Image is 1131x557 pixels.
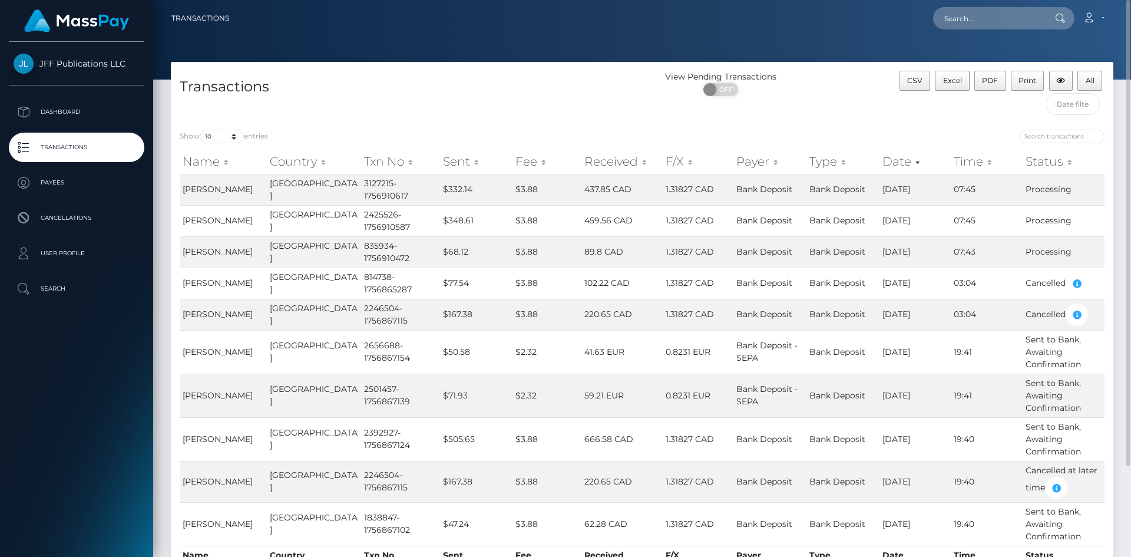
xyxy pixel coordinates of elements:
td: 89.8 CAD [581,236,662,268]
td: $71.93 [440,374,512,417]
td: 03:04 [951,299,1023,330]
td: 1.31827 CAD [663,174,733,205]
th: Received: activate to sort column ascending [581,150,662,173]
td: [GEOGRAPHIC_DATA] [267,268,361,299]
span: Bank Deposit - SEPA [736,340,798,363]
th: Date: activate to sort column ascending [879,150,951,173]
a: Transactions [171,6,229,31]
td: 2501457-1756867139 [361,374,440,417]
span: JFF Publications LLC [9,58,144,69]
td: 2246504-1756867115 [361,461,440,502]
td: [GEOGRAPHIC_DATA] [267,502,361,546]
td: 19:40 [951,461,1023,502]
td: 07:45 [951,174,1023,205]
span: Bank Deposit [736,309,792,319]
td: 0.8231 EUR [663,330,733,374]
td: Cancelled at later time [1023,461,1104,502]
a: Cancellations [9,203,144,233]
input: Search... [933,7,1044,29]
td: $332.14 [440,174,512,205]
td: 19:41 [951,330,1023,374]
img: JFF Publications LLC [14,54,34,74]
a: Payees [9,168,144,197]
span: [PERSON_NAME] [183,434,253,444]
td: 19:41 [951,374,1023,417]
a: Dashboard [9,97,144,127]
span: Print [1018,76,1036,85]
td: Processing [1023,205,1104,236]
td: 1.31827 CAD [663,205,733,236]
td: 03:04 [951,268,1023,299]
td: [DATE] [879,205,951,236]
td: Sent to Bank, Awaiting Confirmation [1023,330,1104,374]
a: Transactions [9,133,144,162]
th: Fee: activate to sort column ascending [512,150,581,173]
a: User Profile [9,239,144,268]
td: $348.61 [440,205,512,236]
td: $2.32 [512,330,581,374]
span: [PERSON_NAME] [183,215,253,226]
span: Excel [943,76,962,85]
td: $3.88 [512,417,581,461]
p: Search [14,280,140,298]
td: 220.65 CAD [581,461,662,502]
td: [GEOGRAPHIC_DATA] [267,461,361,502]
td: 0.8231 EUR [663,374,733,417]
td: $167.38 [440,461,512,502]
td: 437.85 CAD [581,174,662,205]
a: Search [9,274,144,304]
td: $68.12 [440,236,512,268]
td: 07:43 [951,236,1023,268]
span: [PERSON_NAME] [183,347,253,357]
td: $3.88 [512,236,581,268]
td: [GEOGRAPHIC_DATA] [267,299,361,330]
td: $3.88 [512,205,581,236]
td: Bank Deposit [806,205,879,236]
td: [DATE] [879,461,951,502]
td: [GEOGRAPHIC_DATA] [267,236,361,268]
span: Bank Deposit [736,215,792,226]
p: Cancellations [14,209,140,227]
span: CSV [907,76,922,85]
span: [PERSON_NAME] [183,184,253,195]
td: Bank Deposit [806,268,879,299]
td: Bank Deposit [806,502,879,546]
td: [GEOGRAPHIC_DATA] [267,174,361,205]
td: $505.65 [440,417,512,461]
span: PDF [982,76,998,85]
td: $3.88 [512,268,581,299]
td: 1.31827 CAD [663,417,733,461]
td: Processing [1023,174,1104,205]
p: Dashboard [14,103,140,121]
td: Cancelled [1023,268,1104,299]
td: 1.31827 CAD [663,299,733,330]
span: OFF [710,83,739,96]
td: Sent to Bank, Awaiting Confirmation [1023,502,1104,546]
td: Bank Deposit [806,236,879,268]
td: Bank Deposit [806,299,879,330]
td: 62.28 CAD [581,502,662,546]
th: Country: activate to sort column ascending [267,150,361,173]
td: $3.88 [512,461,581,502]
td: 102.22 CAD [581,268,662,299]
td: 2392927-1756867124 [361,417,440,461]
td: 41.63 EUR [581,330,662,374]
span: [PERSON_NAME] [183,278,253,288]
td: 07:45 [951,205,1023,236]
td: $3.88 [512,174,581,205]
button: Excel [935,71,970,91]
span: Bank Deposit [736,246,792,257]
td: $3.88 [512,299,581,330]
p: Payees [14,174,140,192]
td: $2.32 [512,374,581,417]
td: $167.38 [440,299,512,330]
span: Bank Deposit [736,476,792,487]
td: Sent to Bank, Awaiting Confirmation [1023,374,1104,417]
button: CSV [899,71,931,91]
td: Bank Deposit [806,461,879,502]
td: 1.31827 CAD [663,236,733,268]
button: Column visibility [1049,71,1073,91]
span: [PERSON_NAME] [183,390,253,401]
td: 19:40 [951,417,1023,461]
th: Txn No: activate to sort column ascending [361,150,440,173]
